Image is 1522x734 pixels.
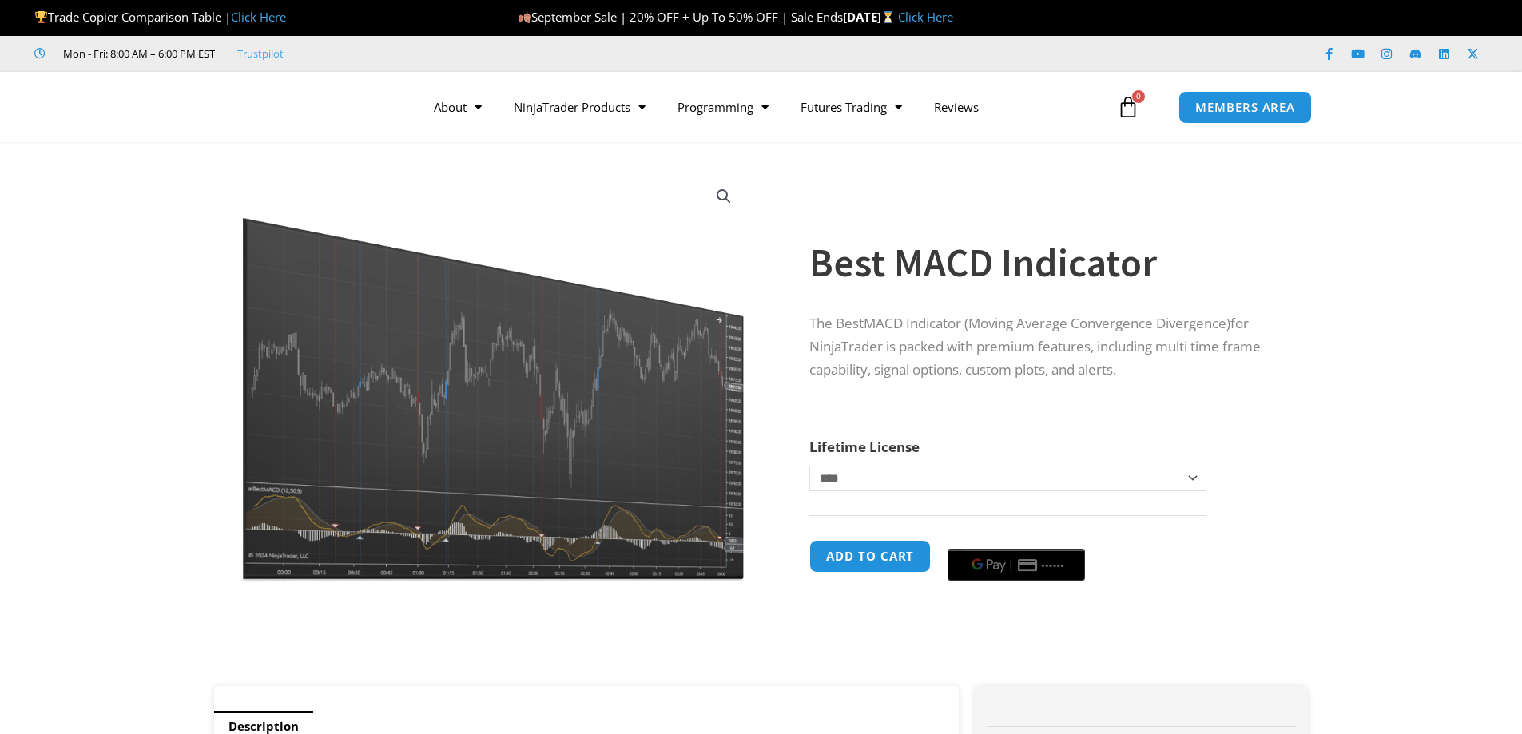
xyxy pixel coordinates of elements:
[662,89,785,125] a: Programming
[1043,560,1067,571] text: ••••••
[519,11,531,23] img: 🍂
[34,9,286,25] span: Trade Copier Comparison Table |
[882,11,894,23] img: ⏳
[35,11,47,23] img: 🏆
[944,538,1088,539] iframe: Secure payment input frame
[1132,90,1145,103] span: 0
[231,9,286,25] a: Click Here
[809,314,864,332] span: The Best
[898,9,953,25] a: Click Here
[809,499,834,510] a: Clear options
[809,540,931,573] button: Add to cart
[843,9,898,25] strong: [DATE]
[1093,84,1163,130] a: 0
[59,44,215,63] span: Mon - Fri: 8:00 AM – 6:00 PM EST
[809,314,1261,379] span: for NinjaTrader is packed with premium features, including multi time frame capability, signal op...
[236,170,750,582] img: Best MACD
[1195,101,1295,113] span: MEMBERS AREA
[709,182,738,211] a: View full-screen image gallery
[518,9,843,25] span: September Sale | 20% OFF + Up To 50% OFF | Sale Ends
[189,78,360,136] img: LogoAI | Affordable Indicators – NinjaTrader
[418,89,498,125] a: About
[809,438,920,456] label: Lifetime License
[237,44,284,63] a: Trustpilot
[785,89,918,125] a: Futures Trading
[948,549,1085,581] button: Buy with GPay
[864,314,1230,332] span: MACD Indicator (Moving Average Convergence Divergence)
[498,89,662,125] a: NinjaTrader Products
[1178,91,1312,124] a: MEMBERS AREA
[418,89,1113,125] nav: Menu
[918,89,995,125] a: Reviews
[809,235,1276,291] h1: Best MACD Indicator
